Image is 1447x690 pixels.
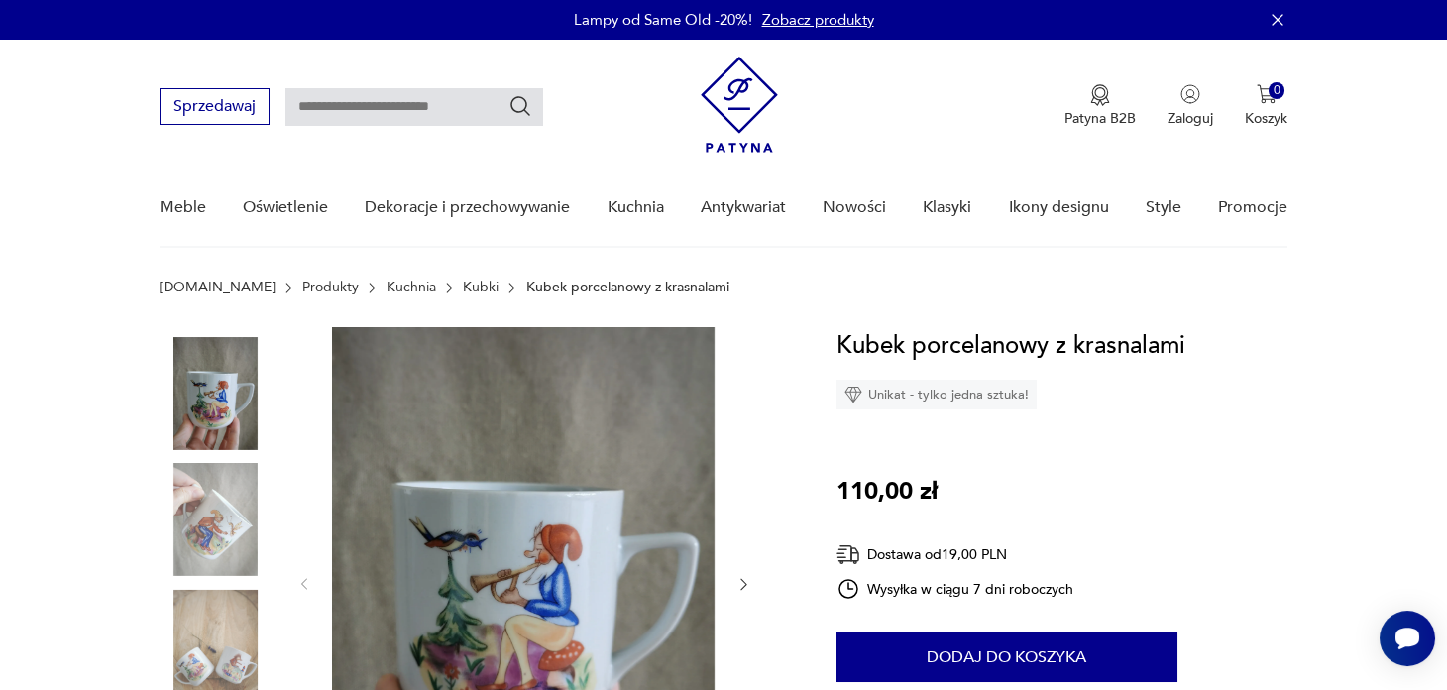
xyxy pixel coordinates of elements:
button: 0Koszyk [1245,84,1287,128]
p: Lampy od Same Old -20%! [574,10,752,30]
img: Ikona dostawy [836,542,860,567]
a: Sprzedawaj [160,101,270,115]
img: Ikona medalu [1090,84,1110,106]
button: Dodaj do koszyka [836,632,1177,682]
p: Kubek porcelanowy z krasnalami [526,280,729,295]
a: Kubki [463,280,499,295]
div: Unikat - tylko jedna sztuka! [836,380,1037,409]
a: Ikony designu [1009,170,1109,246]
a: Klasyki [923,170,971,246]
a: Kuchnia [608,170,664,246]
a: Promocje [1218,170,1287,246]
img: Patyna - sklep z meblami i dekoracjami vintage [701,57,778,153]
a: Nowości [823,170,886,246]
a: Oświetlenie [243,170,328,246]
p: Zaloguj [1168,109,1213,128]
img: Ikonka użytkownika [1180,84,1200,104]
div: Wysyłka w ciągu 7 dni roboczych [836,577,1074,601]
p: Koszyk [1245,109,1287,128]
a: Antykwariat [701,170,786,246]
button: Patyna B2B [1064,84,1136,128]
button: Sprzedawaj [160,88,270,125]
a: Kuchnia [387,280,436,295]
a: Dekoracje i przechowywanie [365,170,570,246]
div: 0 [1269,82,1285,99]
p: Patyna B2B [1064,109,1136,128]
img: Zdjęcie produktu Kubek porcelanowy z krasnalami [160,337,273,450]
iframe: Smartsupp widget button [1380,611,1435,666]
img: Ikona koszyka [1257,84,1277,104]
a: Meble [160,170,206,246]
p: 110,00 zł [836,473,938,511]
a: Zobacz produkty [762,10,874,30]
button: Zaloguj [1168,84,1213,128]
a: Style [1146,170,1181,246]
button: Szukaj [508,94,532,118]
a: Produkty [302,280,359,295]
a: [DOMAIN_NAME] [160,280,276,295]
img: Ikona diamentu [844,386,862,403]
img: Zdjęcie produktu Kubek porcelanowy z krasnalami [160,463,273,576]
a: Ikona medaluPatyna B2B [1064,84,1136,128]
div: Dostawa od 19,00 PLN [836,542,1074,567]
h1: Kubek porcelanowy z krasnalami [836,327,1185,365]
